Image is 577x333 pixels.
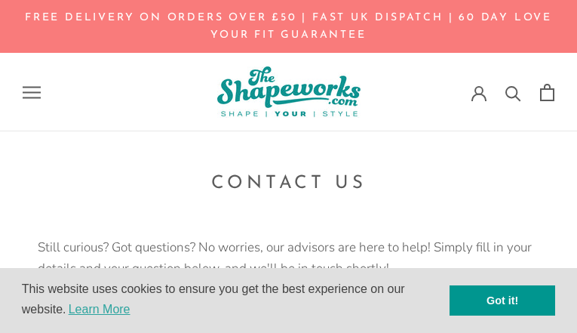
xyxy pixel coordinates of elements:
[25,12,552,41] a: FREE DELIVERY ON ORDERS OVER £50 | FAST UK DISPATCH | 60 day LOVE YOUR FIT GUARANTEE
[66,298,133,321] a: learn more about cookies
[505,85,521,100] a: Search
[217,66,361,118] img: The Shapeworks
[38,169,539,199] h1: Contact Us
[540,84,554,101] a: Open cart
[450,285,555,316] a: dismiss cookie message
[23,85,41,99] button: Open navigation
[22,280,450,321] span: This website uses cookies to ensure you get the best experience on our website.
